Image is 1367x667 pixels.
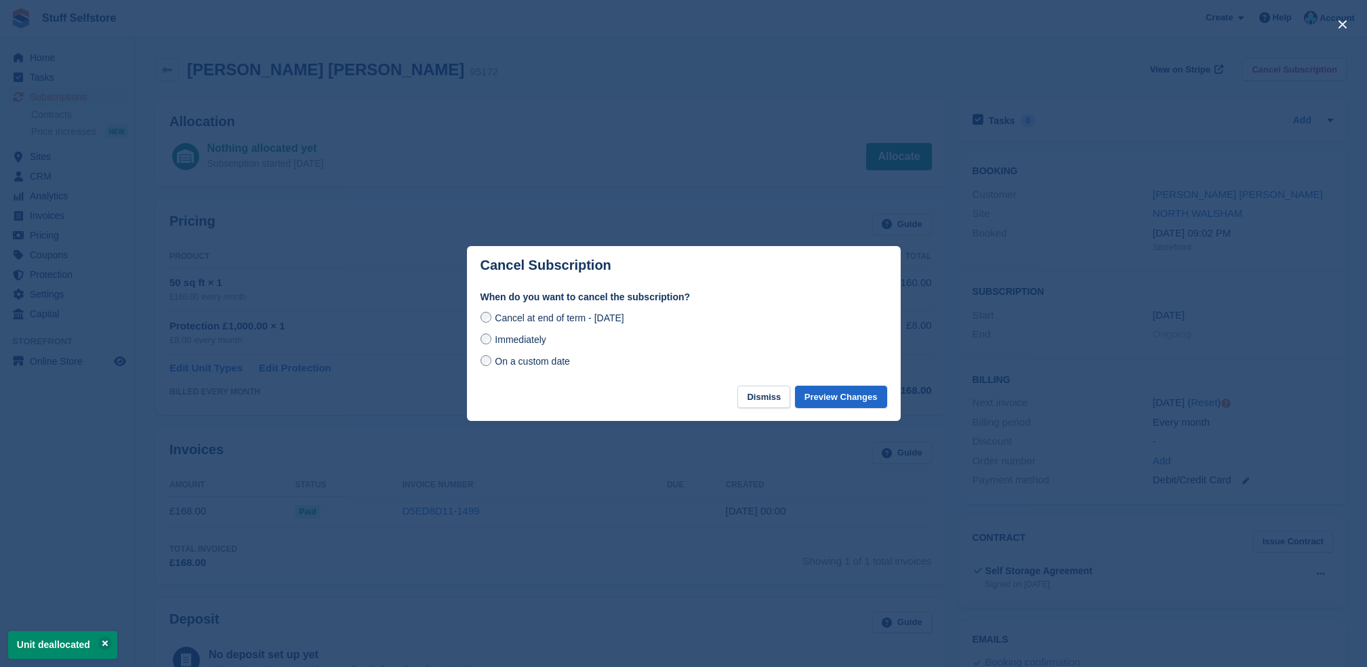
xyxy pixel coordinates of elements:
button: Dismiss [737,386,790,408]
p: Unit deallocated [8,631,117,659]
button: Preview Changes [795,386,887,408]
button: close [1332,14,1353,35]
span: Immediately [495,334,546,345]
input: On a custom date [481,355,491,366]
p: Cancel Subscription [481,258,611,273]
span: Cancel at end of term - [DATE] [495,312,624,323]
span: On a custom date [495,356,570,367]
label: When do you want to cancel the subscription? [481,290,887,304]
input: Immediately [481,333,491,344]
input: Cancel at end of term - [DATE] [481,312,491,323]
